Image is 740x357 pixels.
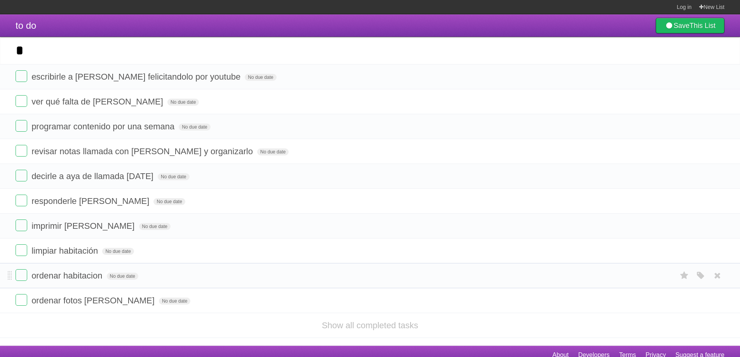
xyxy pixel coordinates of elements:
[16,95,27,107] label: Done
[31,122,176,131] span: programar contenido por una semana
[257,148,289,155] span: No due date
[31,246,100,256] span: limpiar habitación
[158,173,189,180] span: No due date
[102,248,134,255] span: No due date
[153,198,185,205] span: No due date
[31,97,165,106] span: ver qué falta de [PERSON_NAME]
[179,124,210,131] span: No due date
[245,74,276,81] span: No due date
[31,196,151,206] span: responderle [PERSON_NAME]
[31,72,242,82] span: escribirle a [PERSON_NAME] felicitandolo por youtube
[31,296,157,305] span: ordenar fotos [PERSON_NAME]
[16,244,27,256] label: Done
[31,271,104,280] span: ordenar habitacion
[16,170,27,181] label: Done
[167,99,199,106] span: No due date
[16,219,27,231] label: Done
[16,145,27,157] label: Done
[656,18,724,33] a: SaveThis List
[31,221,136,231] span: imprimir [PERSON_NAME]
[107,273,138,280] span: No due date
[16,20,36,31] span: to do
[677,269,692,282] label: Star task
[159,298,190,305] span: No due date
[31,171,155,181] span: decirle a aya de llamada [DATE]
[322,320,418,330] a: Show all completed tasks
[16,70,27,82] label: Done
[16,269,27,281] label: Done
[16,294,27,306] label: Done
[139,223,171,230] span: No due date
[31,146,255,156] span: revisar notas llamada con [PERSON_NAME] y organizarlo
[16,120,27,132] label: Done
[16,195,27,206] label: Done
[690,22,716,30] b: This List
